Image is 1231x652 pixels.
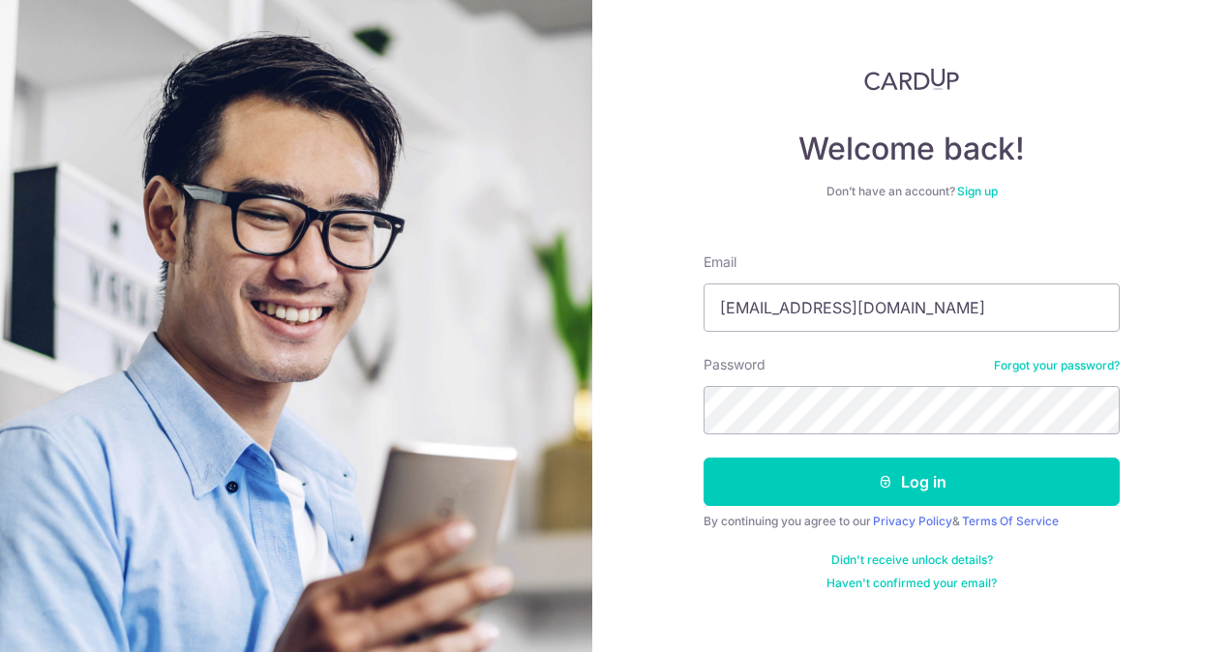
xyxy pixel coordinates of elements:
[831,552,993,568] a: Didn't receive unlock details?
[704,130,1120,168] h4: Welcome back!
[704,514,1120,529] div: By continuing you agree to our &
[704,355,766,374] label: Password
[704,458,1120,506] button: Log in
[873,514,952,528] a: Privacy Policy
[826,576,997,591] a: Haven't confirmed your email?
[864,68,959,91] img: CardUp Logo
[704,184,1120,199] div: Don’t have an account?
[994,358,1120,373] a: Forgot your password?
[962,514,1059,528] a: Terms Of Service
[704,283,1120,332] input: Enter your Email
[704,252,736,272] label: Email
[957,184,998,198] a: Sign up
